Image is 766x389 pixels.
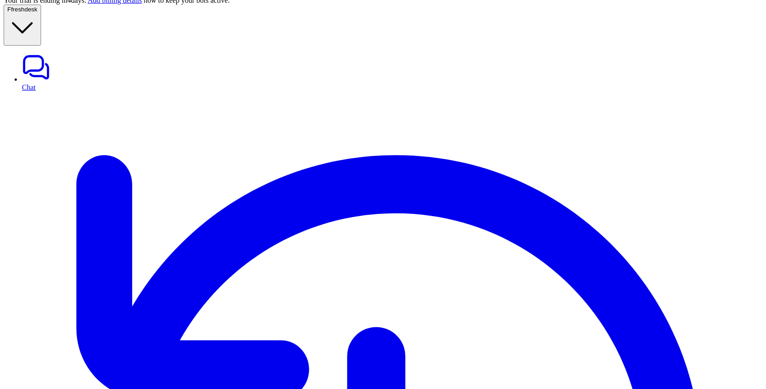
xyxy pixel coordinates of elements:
a: Chat [22,53,762,91]
span: F [7,6,11,13]
button: Ffreshdesk [4,5,41,46]
span: freshdesk [11,6,37,13]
